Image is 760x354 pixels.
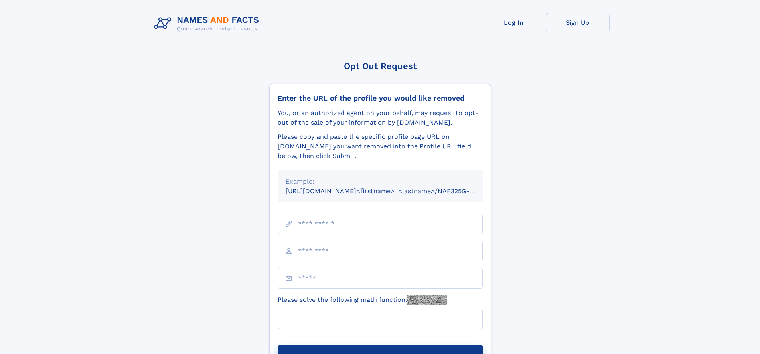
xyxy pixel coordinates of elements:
[151,13,266,34] img: Logo Names and Facts
[482,13,546,32] a: Log In
[278,94,483,103] div: Enter the URL of the profile you would like removed
[278,295,447,305] label: Please solve the following math function:
[278,108,483,127] div: You, or an authorized agent on your behalf, may request to opt-out of the sale of your informatio...
[278,132,483,161] div: Please copy and paste the specific profile page URL on [DOMAIN_NAME] you want removed into the Pr...
[286,177,475,186] div: Example:
[286,187,498,195] small: [URL][DOMAIN_NAME]<firstname>_<lastname>/NAF325G-xxxxxxxx
[269,61,491,71] div: Opt Out Request
[546,13,610,32] a: Sign Up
